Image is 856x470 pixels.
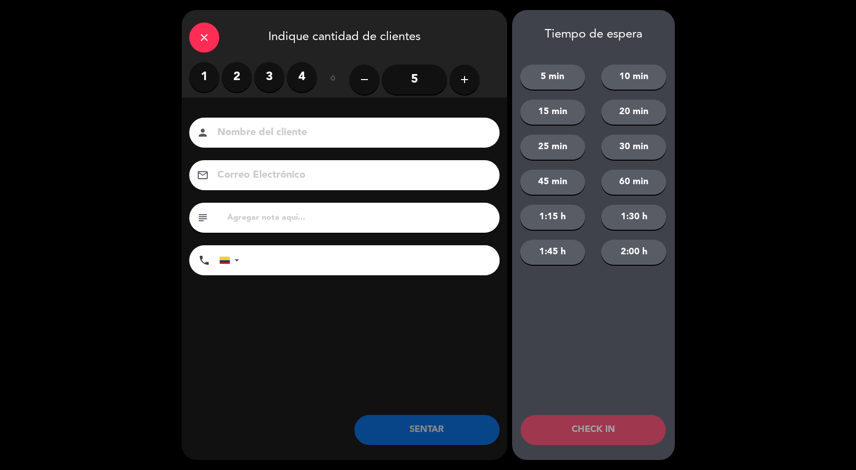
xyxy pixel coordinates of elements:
i: subject [197,212,209,224]
i: close [198,32,210,44]
button: remove [349,65,379,95]
button: 30 min [601,135,666,160]
i: add [459,74,471,86]
i: phone [198,254,210,266]
button: CHECK IN [521,415,666,445]
button: 1:15 h [520,205,585,230]
button: 5 min [520,65,585,90]
button: 45 min [520,170,585,195]
button: 60 min [601,170,666,195]
i: remove [358,74,370,86]
i: email [197,169,209,181]
label: 1 [189,62,219,92]
button: 1:45 h [520,240,585,265]
button: 10 min [601,65,666,90]
button: 1:30 h [601,205,666,230]
div: Colombia: +57 [220,246,243,275]
div: Tiempo de espera [512,28,675,42]
button: add [450,65,480,95]
input: Correo Electrónico [216,167,487,184]
div: Indique cantidad de clientes [182,10,507,62]
input: Agregar nota aquí... [226,211,492,225]
button: 20 min [601,100,666,125]
div: ó [317,62,349,97]
button: 25 min [520,135,585,160]
i: person [197,127,209,139]
button: 2:00 h [601,240,666,265]
label: 4 [287,62,317,92]
label: 2 [222,62,252,92]
button: SENTAR [354,415,500,445]
label: 3 [254,62,284,92]
input: Nombre del cliente [216,124,487,142]
button: 15 min [520,100,585,125]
